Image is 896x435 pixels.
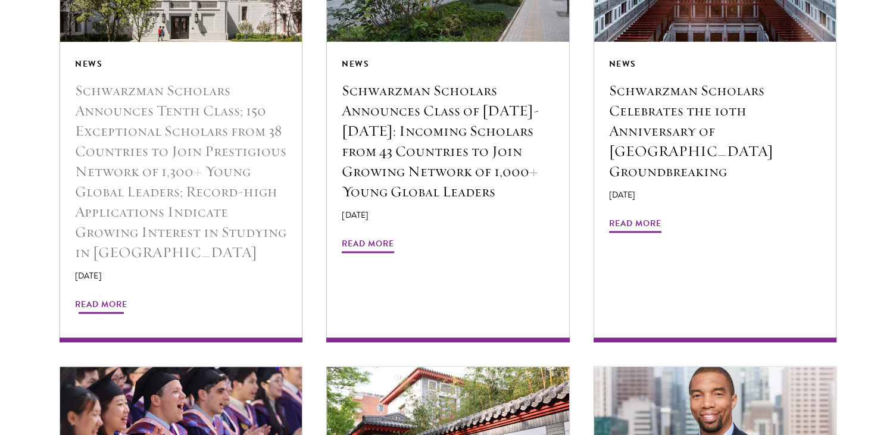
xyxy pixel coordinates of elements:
span: Read More [75,297,127,315]
div: News [342,57,554,71]
div: News [75,57,287,71]
div: News [609,57,821,71]
h5: Schwarzman Scholars Announces Tenth Class; 150 Exceptional Scholars from 38 Countries to Join Pre... [75,80,287,262]
span: Read More [342,236,394,255]
span: Read More [609,216,661,234]
p: [DATE] [342,209,554,221]
h5: Schwarzman Scholars Celebrates the 10th Anniversary of [GEOGRAPHIC_DATA] Groundbreaking [609,80,821,181]
p: [DATE] [609,189,821,201]
h5: Schwarzman Scholars Announces Class of [DATE]-[DATE]: Incoming Scholars from 43 Countries to Join... [342,80,554,202]
p: [DATE] [75,270,287,282]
